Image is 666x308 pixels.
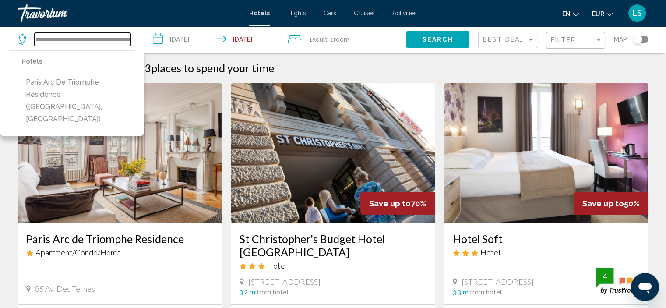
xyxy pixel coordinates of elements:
span: [STREET_ADDRESS] [248,277,321,287]
a: Activities [392,10,417,17]
span: Filter [551,36,576,43]
span: Search [423,36,453,43]
a: Travorium [18,4,240,22]
span: Apartment/Condo/Home [35,248,121,257]
iframe: Poga, lai palaistu ziņojumapmaiņas logu [631,273,659,301]
img: Hotel image [444,83,648,223]
span: Save up to [369,199,411,208]
button: Toggle map [627,35,648,43]
button: Paris Arc de Triomphe Residence ([GEOGRAPHIC_DATA], [GEOGRAPHIC_DATA]) [21,74,135,127]
span: LS [632,9,642,18]
div: 3 star Hotel [453,248,640,257]
img: trustyou-badge.svg [596,268,640,294]
div: 50% [574,192,648,215]
span: Hotel [267,261,287,270]
span: Adult [312,36,328,43]
span: from hotel [257,289,289,296]
span: Map [614,33,627,46]
a: St Christopher's Budget Hotel [GEOGRAPHIC_DATA] [240,232,426,258]
a: Cars [324,10,336,17]
p: Hotels [21,55,135,67]
div: 3 star Hotel [240,261,426,270]
span: 3.2 mi [240,289,257,296]
button: User Menu [626,4,648,22]
button: Filter [546,32,605,50]
span: Save up to [582,199,624,208]
div: 70% [360,192,435,215]
a: Hotels [249,10,270,17]
span: en [562,11,571,18]
span: [STREET_ADDRESS] [462,277,534,287]
button: Check-in date: Nov 29, 2025 Check-out date: Nov 30, 2025 [144,26,279,53]
mat-select: Sort by [483,36,535,44]
span: , 1 [328,33,349,46]
span: 1 [309,33,328,46]
button: Change language [562,7,579,20]
div: 4 [596,271,613,282]
span: 85 Av. Des Ternes [35,284,95,294]
span: Best Deals [483,36,529,43]
div: 1 star Apartment [26,248,213,257]
span: from hotel [470,289,502,296]
img: Hotel image [18,83,222,223]
a: Cruises [354,10,375,17]
span: Hotel [480,248,500,257]
a: Hotel Soft [453,232,640,245]
button: Search [406,31,469,47]
a: Flights [287,10,306,17]
span: 3.3 mi [453,289,470,296]
span: EUR [592,11,604,18]
h2: 2023 [125,61,274,74]
a: Paris Arc de Triomphe Residence [26,232,213,245]
span: Room [334,36,349,43]
img: Hotel image [231,83,435,223]
button: Change currency [592,7,613,20]
span: places to spend your time [151,61,274,74]
button: Travelers: 1 adult, 0 children [279,26,406,53]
